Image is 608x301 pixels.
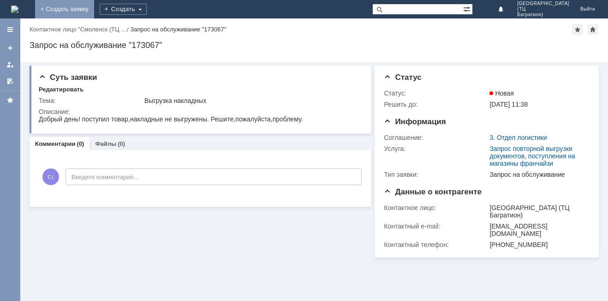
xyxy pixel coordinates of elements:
span: С( [42,169,59,185]
div: [PHONE_NUMBER] [489,241,585,248]
a: Создать заявку [3,41,18,55]
div: Описание: [39,108,360,115]
div: [GEOGRAPHIC_DATA] (ТЦ Багратион) [489,204,585,219]
div: (0) [77,140,84,147]
div: Статус: [384,90,488,97]
a: Мои согласования [3,74,18,89]
div: Редактировать [39,86,83,93]
a: Контактное лицо "Смоленск (ТЦ … [30,26,127,33]
img: logo [11,6,18,13]
span: [DATE] 11:38 [489,101,528,108]
span: Данные о контрагенте [384,187,482,196]
div: Выгрузка накладных [144,97,358,104]
span: Новая [489,90,514,97]
a: Мои заявки [3,57,18,72]
div: Решить до: [384,101,488,108]
div: Сделать домашней страницей [587,24,598,35]
div: Тема: [39,97,143,104]
div: / [30,26,130,33]
span: Информация [384,117,446,126]
div: Запрос на обслуживание [489,171,585,178]
div: Услуга: [384,145,488,152]
a: Перейти на домашнюю страницу [11,6,18,13]
div: (0) [118,140,125,147]
span: Багратион) [517,12,569,18]
span: Суть заявки [39,73,97,82]
a: 3. Отдел логистики [489,134,547,141]
span: [GEOGRAPHIC_DATA] [517,1,569,6]
div: Соглашение: [384,134,488,141]
div: Запрос на обслуживание "173067" [130,26,226,33]
a: Комментарии [35,140,76,147]
span: (ТЦ [517,6,569,12]
div: Добавить в избранное [572,24,583,35]
a: Запрос повторной выгрузки документов, поступления на магазины франчайзи [489,145,575,167]
span: Статус [384,73,421,82]
div: Создать [100,4,147,15]
span: Расширенный поиск [463,4,472,13]
div: Контактное лицо: [384,204,488,211]
div: Контактный телефон: [384,241,488,248]
a: Файлы [95,140,116,147]
div: Запрос на обслуживание "173067" [30,41,599,50]
div: Тип заявки: [384,171,488,178]
div: [EMAIL_ADDRESS][DOMAIN_NAME] [489,223,585,237]
div: Контактный e-mail: [384,223,488,230]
